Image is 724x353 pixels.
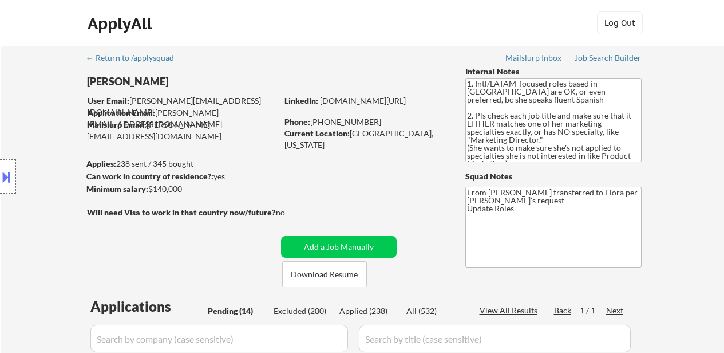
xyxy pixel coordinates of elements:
div: All (532) [406,305,464,317]
div: Pending (14) [208,305,265,317]
strong: Phone: [284,117,310,127]
div: Squad Notes [465,171,642,182]
div: [GEOGRAPHIC_DATA], [US_STATE] [284,128,446,150]
input: Search by company (case sensitive) [90,325,348,352]
input: Search by title (case sensitive) [359,325,631,352]
a: Mailslurp Inbox [505,53,563,65]
a: Job Search Builder [575,53,642,65]
div: ← Return to /applysquad [86,54,185,62]
div: Mailslurp Inbox [505,54,563,62]
button: Log Out [597,11,643,34]
div: Internal Notes [465,66,642,77]
button: Add a Job Manually [281,236,397,258]
button: Download Resume [282,261,367,287]
div: Back [554,305,572,316]
div: Excluded (280) [274,305,331,317]
div: Applications [90,300,204,313]
div: ApplyAll [88,14,155,33]
strong: Current Location: [284,128,350,138]
div: Job Search Builder [575,54,642,62]
div: Applied (238) [339,305,397,317]
a: [DOMAIN_NAME][URL] [320,96,406,105]
div: View All Results [480,305,541,316]
div: no [276,207,308,218]
div: Next [606,305,624,316]
div: [PHONE_NUMBER] [284,116,446,128]
div: 1 / 1 [580,305,606,316]
strong: LinkedIn: [284,96,318,105]
a: ← Return to /applysquad [86,53,185,65]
